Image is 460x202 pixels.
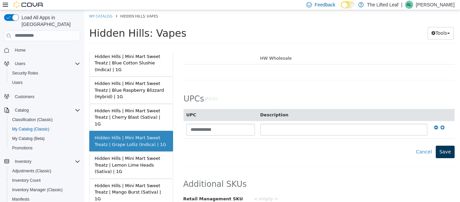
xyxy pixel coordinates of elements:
span: Classification (Classic) [9,116,80,124]
div: Hidden Hills | Mini Mart Sweet Treatz | Mango Burst (Sativa) | 1G [10,172,84,192]
span: Inventory Count [9,176,80,184]
td: HW Wholesale [173,42,248,54]
div: Hidden Hills | Mini Mart Sweet Treatz | Blue Raspberry Blizzard (Hybrid) | 1G [10,70,84,90]
span: Load All Apps in [GEOGRAPHIC_DATA] [19,14,80,28]
button: Users [1,59,83,68]
button: Users [7,78,83,87]
span: Home [12,46,80,54]
span: Hidden Hills: Vapes [36,3,74,8]
span: Inventory Manager (Classic) [9,186,80,194]
h2: UPCs [99,83,137,95]
span: Customers [12,92,80,100]
button: Tools [343,17,369,29]
span: Security Roles [12,70,38,76]
a: Adjustments (Classic) [9,167,54,175]
button: Catalog [12,106,31,114]
button: Adjustments (Classic) [7,166,83,176]
button: Classification (Classic) [7,115,83,124]
button: Inventory Count [7,176,83,185]
span: My Catalog (Classic) [9,125,80,133]
span: Adjustments (Classic) [9,167,80,175]
a: Security Roles [9,69,41,77]
span: Catalog [15,108,29,113]
span: Additional SKUs [99,169,163,179]
div: Hidden Hills | Mini Mart Sweet Treatz | Cherry Blast (Sativa) | 1G [10,97,84,117]
span: Home [15,48,26,53]
span: Security Roles [9,69,80,77]
span: Inventory Manager (Classic) [12,187,63,193]
button: Home [1,45,83,55]
button: My Catalog (Beta) [7,134,83,143]
span: Promotions [12,145,33,151]
span: Promotions [9,144,80,152]
a: My Catalog [5,3,28,8]
span: Users [9,79,80,87]
button: Customers [1,91,83,101]
a: Home [12,46,28,54]
span: AL [407,1,412,9]
span: Adjustments (Classic) [12,168,51,174]
button: Edit [120,83,137,95]
span: Users [12,80,23,85]
span: My Catalog (Beta) [12,136,45,141]
button: Security Roles [7,68,83,78]
p: | [401,1,402,9]
span: Inventory [12,157,80,166]
span: Classification (Classic) [12,117,53,122]
img: Cova [13,1,44,8]
button: Inventory Manager (Classic) [7,185,83,195]
a: Users [9,79,25,87]
span: Users [15,61,25,66]
a: Promotions [9,144,35,152]
span: My Catalog (Classic) [12,126,50,132]
input: Dark Mode [341,1,355,8]
a: Inventory Count [9,176,43,184]
div: Hidden Hills | Mini Mart Sweet Treatz | Grape Lolliz (Indica) | 1G [10,124,84,138]
a: Customers [12,93,37,101]
span: Description [176,102,204,107]
button: Save [352,136,370,148]
a: My Catalog (Beta) [9,135,47,143]
p: The Lifted Leaf [367,1,398,9]
button: Promotions [7,143,83,153]
span: Feedback [315,1,335,8]
span: UPC [102,102,112,107]
span: Manifests [12,197,29,202]
p: [PERSON_NAME] [416,1,455,9]
span: Retail Management SKU (RMS) [99,186,159,198]
a: My Catalog (Classic) [9,125,52,133]
button: Cancel [328,136,351,148]
span: Hidden Hills: Vapes [5,17,102,29]
div: Anna Lutz [405,1,413,9]
span: Inventory Count [12,178,41,183]
span: Inventory [15,159,31,164]
span: Catalog [12,106,80,114]
button: Inventory [1,157,83,166]
button: Users [12,60,28,68]
button: Inventory [12,157,34,166]
div: < empty > [164,183,376,195]
button: Catalog [1,106,83,115]
a: Classification (Classic) [9,116,56,124]
span: My Catalog (Beta) [9,135,80,143]
span: Users [12,60,80,68]
a: Inventory Manager (Classic) [9,186,65,194]
button: My Catalog (Classic) [7,124,83,134]
div: Hidden Hills | Mini Mart Sweet Treatz | Blue Cotton Slushie (Indica) | 1G [10,43,84,63]
span: Customers [15,94,34,99]
div: Hidden Hills | Mini Mart Sweet Treatz | Lemon Lime Heads (Sativa) | 1G [10,145,84,165]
